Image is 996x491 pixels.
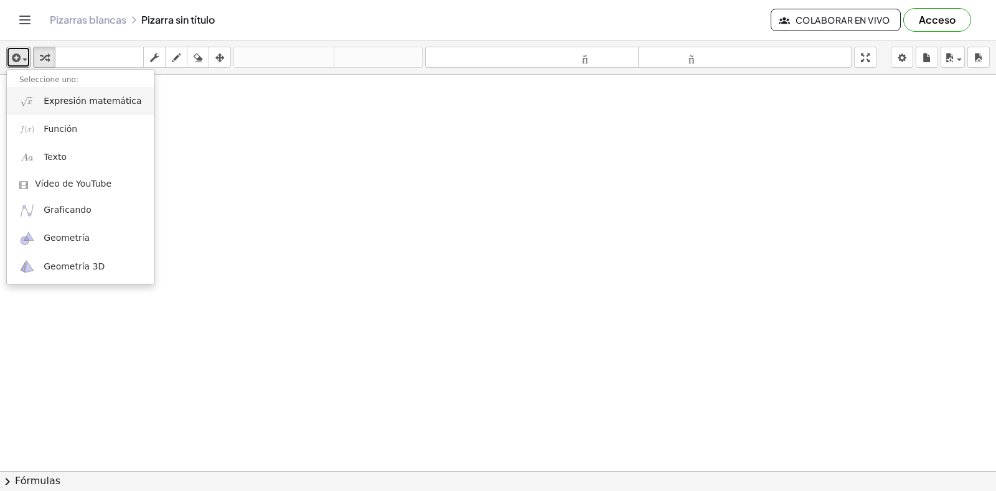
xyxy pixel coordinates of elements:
[771,9,901,31] button: Colaborar en vivo
[233,47,334,68] button: deshacer
[19,93,35,109] img: sqrt_x.png
[796,14,890,26] font: Colaborar en vivo
[44,233,90,243] font: Geometría
[15,10,35,30] button: Cambiar navegación
[44,205,92,215] font: Graficando
[237,52,331,63] font: deshacer
[334,47,423,68] button: rehacer
[15,475,60,487] font: Fórmulas
[641,52,848,63] font: tamaño_del_formato
[425,47,639,68] button: tamaño_del_formato
[19,121,35,137] img: f_x.png
[7,172,154,197] a: Vídeo de YouTube
[44,124,77,134] font: Función
[7,253,154,281] a: Geometría 3D
[903,8,971,32] button: Acceso
[19,150,35,166] img: Aa.png
[19,231,35,246] img: ggb-geometry.svg
[50,13,126,26] font: Pizarras blancas
[638,47,852,68] button: tamaño_del_formato
[50,14,126,26] a: Pizarras blancas
[7,115,154,143] a: Función
[58,52,141,63] font: teclado
[44,261,105,271] font: Geometría 3D
[35,179,111,189] font: Vídeo de YouTube
[7,225,154,253] a: Geometría
[7,144,154,172] a: Texto
[19,259,35,274] img: ggb-3d.svg
[428,52,636,63] font: tamaño_del_formato
[7,197,154,225] a: Graficando
[44,152,67,162] font: Texto
[919,13,956,26] font: Acceso
[337,52,420,63] font: rehacer
[7,87,154,115] a: Expresión matemática
[44,96,141,106] font: Expresión matemática
[55,47,144,68] button: teclado
[19,75,78,84] font: Seleccione uno:
[19,203,35,218] img: ggb-graphing.svg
